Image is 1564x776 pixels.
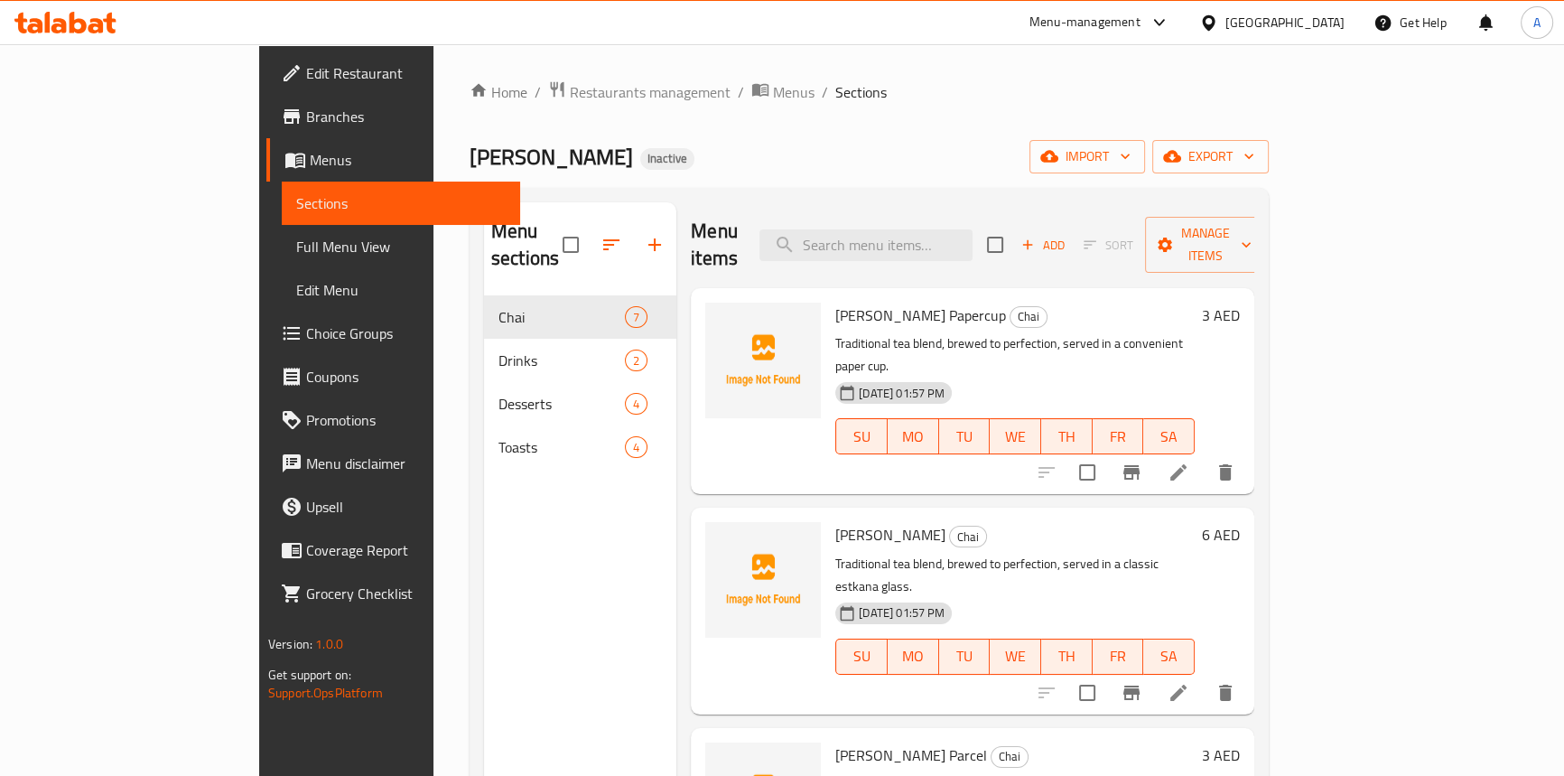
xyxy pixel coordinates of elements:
span: Sections [835,81,887,103]
p: Traditional tea blend, brewed to perfection, served in a classic estkana glass. [835,553,1195,598]
button: delete [1204,451,1247,494]
button: WE [990,639,1041,675]
span: Drinks [498,350,625,371]
button: WE [990,418,1041,454]
li: / [822,81,828,103]
span: FR [1100,424,1137,450]
span: [PERSON_NAME] Papercup [835,302,1006,329]
span: WE [997,424,1034,450]
h2: Menu sections [491,218,563,272]
button: MO [888,418,939,454]
span: FR [1100,643,1137,669]
li: / [738,81,744,103]
button: delete [1204,671,1247,715]
h6: 6 AED [1202,522,1240,547]
div: Desserts [498,393,625,415]
span: MO [895,424,932,450]
div: Inactive [640,148,694,170]
span: Restaurants management [570,81,731,103]
span: A [1533,13,1541,33]
button: import [1029,140,1145,173]
button: MO [888,639,939,675]
div: Menu-management [1029,12,1140,33]
span: Manage items [1159,222,1252,267]
span: [DATE] 01:57 PM [852,385,952,402]
span: [PERSON_NAME] [835,521,945,548]
a: Coupons [266,355,520,398]
button: TH [1041,418,1093,454]
div: items [625,393,647,415]
span: SU [843,643,880,669]
button: Add [1014,231,1072,259]
span: Full Menu View [296,236,506,257]
span: TU [946,643,983,669]
h2: Menu items [691,218,738,272]
a: Sections [282,182,520,225]
button: Branch-specific-item [1110,671,1153,715]
a: Edit menu item [1168,462,1189,483]
span: Menu disclaimer [306,453,506,474]
div: items [625,350,647,371]
span: Upsell [306,496,506,518]
a: Edit menu item [1168,682,1189,704]
button: Branch-specific-item [1110,451,1153,494]
a: Restaurants management [548,80,731,104]
span: Chai [1010,306,1047,327]
div: [GEOGRAPHIC_DATA] [1225,13,1345,33]
img: Chai Aziz Papercup [705,303,821,418]
div: Chai [991,746,1029,768]
span: 1.0.0 [315,632,343,656]
span: Inactive [640,151,694,166]
p: Traditional tea blend, brewed to perfection, served in a convenient paper cup. [835,332,1195,378]
span: Toasts [498,436,625,458]
div: Chai [1010,306,1047,328]
button: TU [939,639,991,675]
span: Select section first [1072,231,1145,259]
a: Menu disclaimer [266,442,520,485]
nav: breadcrumb [470,80,1269,104]
span: Choice Groups [306,323,506,344]
span: TU [946,424,983,450]
span: Chai [950,527,986,547]
a: Menus [751,80,815,104]
span: TH [1048,424,1085,450]
span: WE [997,643,1034,669]
span: import [1044,145,1131,168]
h6: 3 AED [1202,303,1240,328]
span: Coupons [306,366,506,388]
button: TU [939,418,991,454]
input: search [759,229,973,261]
span: Menus [310,149,506,171]
span: [DATE] 01:57 PM [852,604,952,622]
span: Grocery Checklist [306,583,506,604]
a: Branches [266,95,520,138]
a: Coverage Report [266,528,520,572]
div: Chai [949,526,987,547]
a: Choice Groups [266,312,520,355]
span: SU [843,424,880,450]
span: Add [1019,235,1067,256]
div: Toasts4 [484,425,676,469]
div: items [625,306,647,328]
span: Chai [498,306,625,328]
button: TH [1041,639,1093,675]
span: Get support on: [268,663,351,687]
span: Select all sections [552,226,590,264]
span: Promotions [306,409,506,431]
button: FR [1093,639,1144,675]
span: Edit Menu [296,279,506,301]
button: FR [1093,418,1144,454]
span: Coverage Report [306,539,506,561]
span: MO [895,643,932,669]
span: 2 [626,352,647,369]
a: Support.OpsPlatform [268,681,383,705]
span: 7 [626,309,647,326]
div: Chai7 [484,295,676,339]
a: Promotions [266,398,520,442]
span: Edit Restaurant [306,62,506,84]
li: / [535,81,541,103]
nav: Menu sections [484,288,676,476]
